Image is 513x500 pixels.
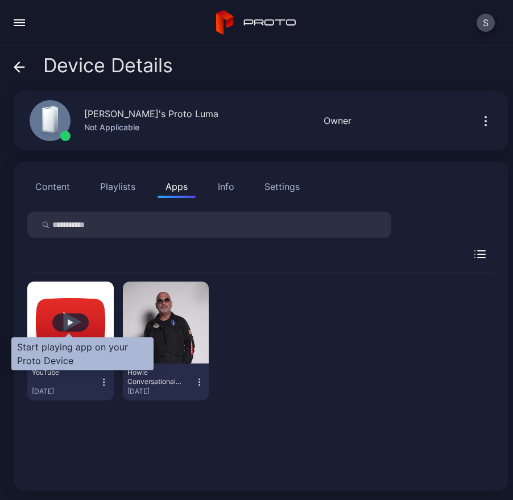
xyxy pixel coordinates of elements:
button: YouTube[DATE] [32,368,109,396]
div: Settings [264,180,300,193]
button: Apps [158,175,196,198]
div: Owner [324,114,351,127]
button: Settings [256,175,308,198]
button: Playlists [92,175,143,198]
button: S [477,14,495,32]
span: Device Details [43,55,173,76]
button: Howie Conversational Persona - (Proto Internal)[DATE] [127,368,205,396]
button: Info [210,175,242,198]
div: YouTube [32,368,94,377]
button: Content [27,175,78,198]
div: [DATE] [32,387,99,396]
div: Start playing app on your Proto Device [11,337,154,370]
div: Info [218,180,234,193]
div: Howie Conversational Persona - (Proto Internal) [127,368,190,386]
div: [PERSON_NAME]'s Proto Luma [84,107,218,121]
div: Not Applicable [84,121,218,134]
div: [DATE] [127,387,195,396]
